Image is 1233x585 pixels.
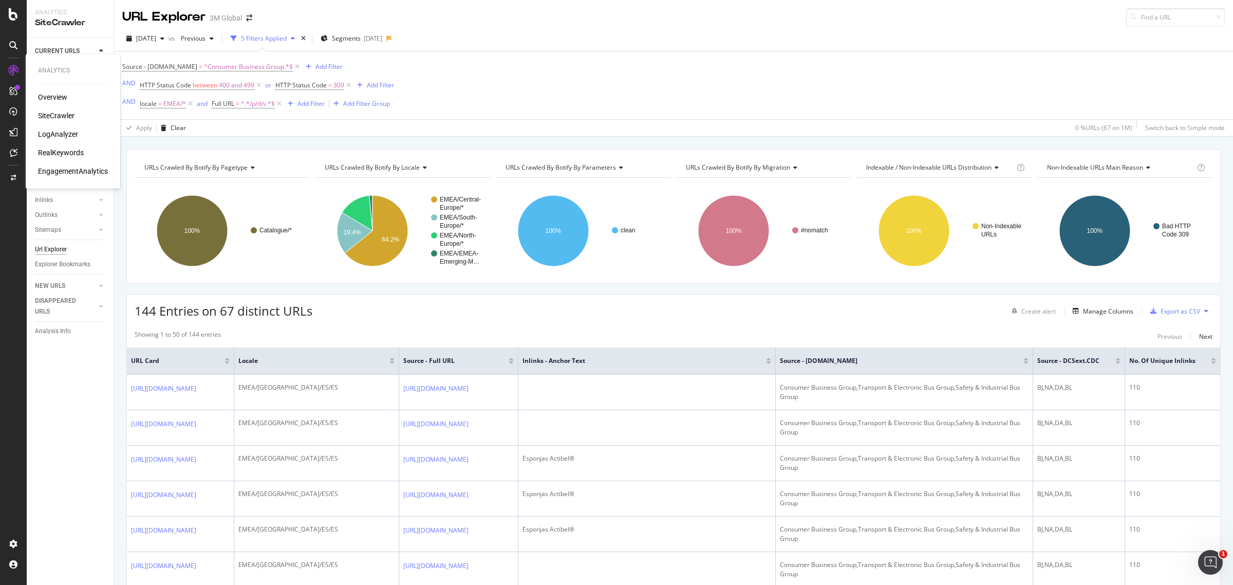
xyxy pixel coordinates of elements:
[343,99,390,108] div: Add Filter Group
[131,356,222,365] span: URL Card
[238,418,395,428] div: EMEA/[GEOGRAPHIC_DATA]/ES/ES
[122,78,136,88] button: AND
[403,490,469,500] a: [URL][DOMAIN_NAME]
[316,30,386,47] button: Segments[DATE]
[136,123,152,132] div: Apply
[38,166,108,176] a: EngagementAnalytics
[122,62,197,71] span: Source - [DOMAIN_NAME]
[238,356,374,365] span: locale
[686,163,790,172] span: URLs Crawled By Botify By migration
[259,227,292,234] text: Catalogue/*
[503,159,662,176] h4: URLs Crawled By Botify By parameters
[866,163,992,172] span: Indexable / Non-Indexable URLs distribution
[241,97,275,111] span: ^.*/p/d/v.*$
[122,97,136,106] button: AND
[219,78,254,93] span: 400 and 499
[35,225,96,235] a: Sitemaps
[1007,303,1056,319] button: Create alert
[35,281,96,291] a: NEW URLS
[204,60,293,74] span: ^Consumer Business Group.*$
[1145,123,1225,132] div: Switch back to Simple mode
[35,259,106,270] a: Explorer Bookmarks
[122,79,136,87] div: AND
[38,92,67,102] div: Overview
[621,227,636,234] text: clean
[144,163,248,172] span: URLs Crawled By Botify By pagetype
[1037,356,1099,365] span: Source - DCSext.CDC
[440,196,481,203] text: EMEA/Central-
[440,250,478,257] text: EMEA/EMEA-
[122,120,152,136] button: Apply
[35,326,71,337] div: Analysis Info
[328,81,332,89] span: =
[1045,159,1195,176] h4: Non-Indexable URLs Main Reason
[1129,525,1216,534] div: 110
[332,34,361,43] span: Segments
[35,259,90,270] div: Explorer Bookmarks
[906,227,922,234] text: 100%
[131,561,196,571] a: [URL][DOMAIN_NAME]
[1219,550,1227,558] span: 1
[35,195,96,206] a: Inlinks
[35,46,96,57] a: CURRENT URLS
[780,383,1029,401] div: Consumer Business Group,Transport & Electronic Bus Group,Safety & Industrial Bus Group
[177,30,218,47] button: Previous
[780,489,1029,508] div: Consumer Business Group,Transport & Electronic Bus Group,Safety & Industrial Bus Group
[1199,330,1212,342] button: Next
[284,98,325,110] button: Add Filter
[35,17,105,29] div: SiteCrawler
[297,99,325,108] div: Add Filter
[38,111,74,121] a: SiteCrawler
[35,296,87,317] div: DISAPPEARED URLS
[227,30,299,47] button: 5 Filters Applied
[1037,186,1212,276] svg: A chart.
[1157,332,1182,341] div: Previous
[35,244,67,255] div: Url Explorer
[35,210,58,221] div: Outlinks
[38,129,78,139] div: LogAnalyzer
[329,98,390,110] button: Add Filter Group
[522,356,751,365] span: Inlinks - Anchor Text
[522,489,771,499] div: Esponjas Actibel®
[1162,223,1191,230] text: Bad HTTP
[131,490,196,500] a: [URL][DOMAIN_NAME]
[780,418,1029,437] div: Consumer Business Group,Transport & Electronic Bus Group,Safety & Industrial Bus Group
[1162,231,1189,238] text: Code 309
[1129,356,1195,365] span: No. of Unique Inlinks
[135,186,310,276] svg: A chart.
[323,159,481,176] h4: URLs Crawled By Botify By locale
[1129,560,1216,570] div: 110
[238,383,395,392] div: EMEA/[GEOGRAPHIC_DATA]/ES/ES
[38,66,108,75] div: Analytics
[140,81,191,89] span: HTTP Status Code
[299,33,308,44] div: times
[315,186,490,276] svg: A chart.
[1157,330,1182,342] button: Previous
[157,120,186,136] button: Clear
[238,525,395,534] div: EMEA/[GEOGRAPHIC_DATA]/ES/ES
[238,454,395,463] div: EMEA/[GEOGRAPHIC_DATA]/ES/ES
[131,419,196,429] a: [URL][DOMAIN_NAME]
[440,240,464,247] text: Europe/*
[1037,454,1120,463] div: BJ,NA,DA,BL
[35,225,61,235] div: Sitemaps
[122,30,169,47] button: [DATE]
[403,525,469,536] a: [URL][DOMAIN_NAME]
[496,186,671,276] svg: A chart.
[197,99,208,108] div: and
[403,561,469,571] a: [URL][DOMAIN_NAME]
[163,97,186,111] span: EMEA/*
[35,296,96,317] a: DISAPPEARED URLS
[1146,303,1200,319] button: Export as CSV
[864,159,1014,176] h4: Indexable / Non-Indexable URLs Distribution
[131,383,196,394] a: [URL][DOMAIN_NAME]
[780,560,1029,579] div: Consumer Business Group,Transport & Electronic Bus Group,Safety & Industrial Bus Group
[38,148,84,158] a: RealKeywords
[212,99,234,108] span: Full URL
[780,454,1029,472] div: Consumer Business Group,Transport & Electronic Bus Group,Safety & Industrial Bus Group
[35,8,105,17] div: Analytics
[238,489,395,499] div: EMEA/[GEOGRAPHIC_DATA]/ES/ES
